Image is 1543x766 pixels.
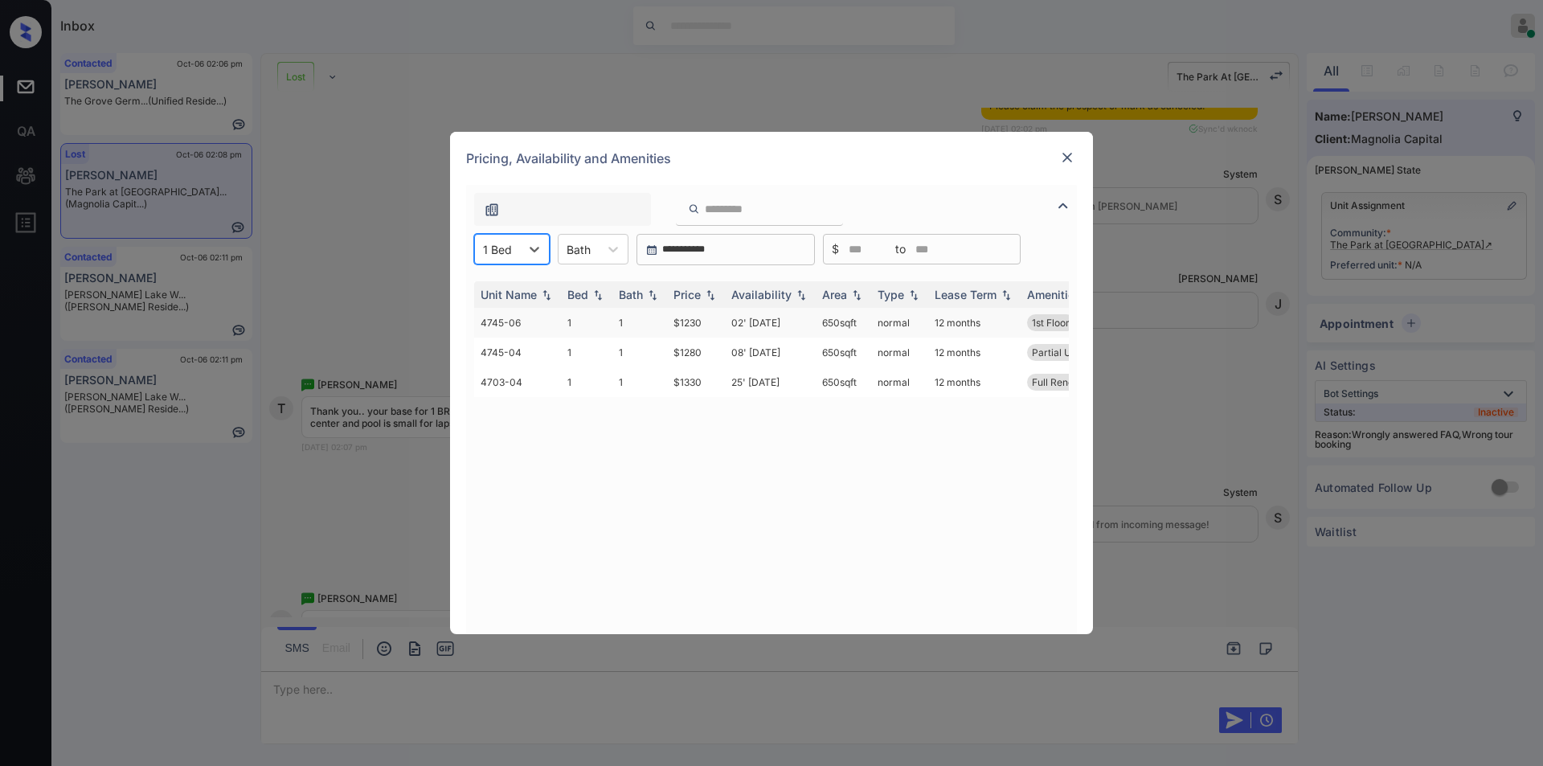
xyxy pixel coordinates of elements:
[561,308,612,338] td: 1
[484,202,500,218] img: icon-zuma
[725,338,816,367] td: 08' [DATE]
[1032,346,1111,358] span: Partial Upgrade...
[474,367,561,397] td: 4703-04
[725,367,816,397] td: 25' [DATE]
[895,240,906,258] span: to
[928,367,1021,397] td: 12 months
[561,367,612,397] td: 1
[667,338,725,367] td: $1280
[731,288,792,301] div: Availability
[871,308,928,338] td: normal
[474,338,561,367] td: 4745-04
[1059,150,1075,166] img: close
[673,288,701,301] div: Price
[561,338,612,367] td: 1
[832,240,839,258] span: $
[878,288,904,301] div: Type
[612,338,667,367] td: 1
[667,308,725,338] td: $1230
[702,289,718,301] img: sorting
[612,308,667,338] td: 1
[906,289,922,301] img: sorting
[998,289,1014,301] img: sorting
[725,308,816,338] td: 02' [DATE]
[612,367,667,397] td: 1
[619,288,643,301] div: Bath
[474,308,561,338] td: 4745-06
[645,289,661,301] img: sorting
[567,288,588,301] div: Bed
[450,132,1093,185] div: Pricing, Availability and Amenities
[1027,288,1081,301] div: Amenities
[935,288,997,301] div: Lease Term
[793,289,809,301] img: sorting
[816,338,871,367] td: 650 sqft
[816,308,871,338] td: 650 sqft
[849,289,865,301] img: sorting
[481,288,537,301] div: Unit Name
[928,338,1021,367] td: 12 months
[1032,376,1109,388] span: Full Renovation...
[688,202,700,216] img: icon-zuma
[590,289,606,301] img: sorting
[871,338,928,367] td: normal
[822,288,847,301] div: Area
[1032,317,1070,329] span: 1st Floor
[667,367,725,397] td: $1330
[816,367,871,397] td: 650 sqft
[928,308,1021,338] td: 12 months
[871,367,928,397] td: normal
[1054,196,1073,215] img: icon-zuma
[538,289,555,301] img: sorting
